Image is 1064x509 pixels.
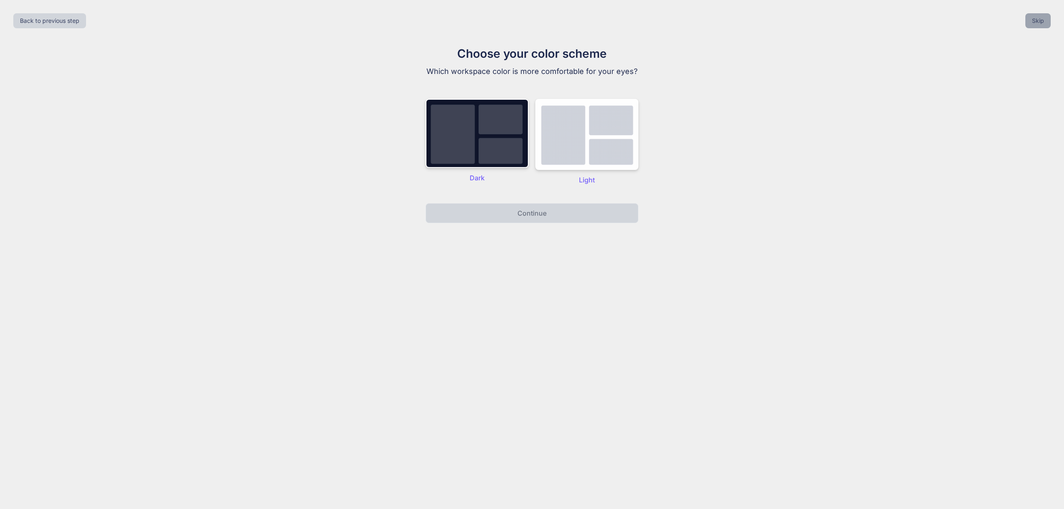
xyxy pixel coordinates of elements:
img: dark [535,99,638,170]
button: Skip [1025,13,1051,28]
h1: Choose your color scheme [392,45,672,62]
p: Dark [426,173,529,183]
button: Back to previous step [13,13,86,28]
p: Which workspace color is more comfortable for your eyes? [392,66,672,77]
img: dark [426,99,529,168]
p: Continue [517,208,547,218]
button: Continue [426,203,638,223]
p: Light [535,175,638,185]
